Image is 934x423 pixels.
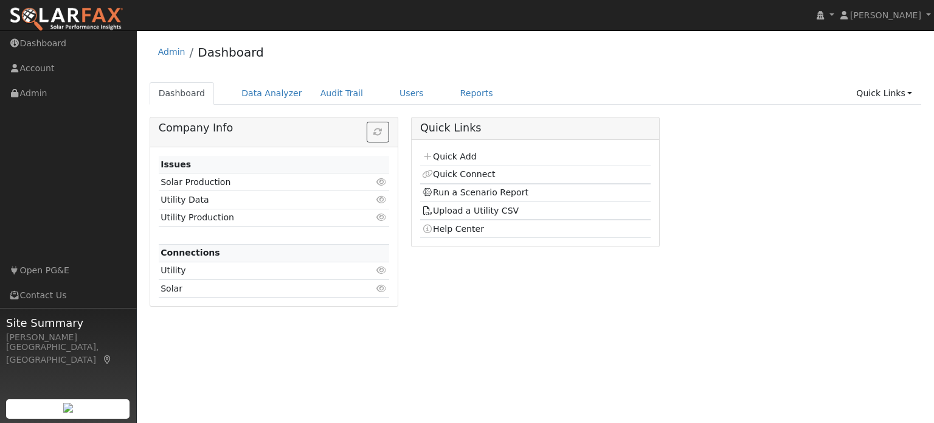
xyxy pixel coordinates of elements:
[161,159,191,169] strong: Issues
[6,341,130,366] div: [GEOGRAPHIC_DATA], [GEOGRAPHIC_DATA]
[420,122,651,135] h5: Quick Links
[376,266,387,274] i: Click to view
[422,152,476,161] a: Quick Add
[159,262,352,279] td: Utility
[376,195,387,204] i: Click to view
[422,169,495,179] a: Quick Connect
[159,191,352,209] td: Utility Data
[198,45,264,60] a: Dashboard
[451,82,502,105] a: Reports
[159,280,352,298] td: Solar
[390,82,433,105] a: Users
[376,213,387,222] i: Click to view
[161,248,220,257] strong: Connections
[847,82,921,105] a: Quick Links
[9,7,123,32] img: SolarFax
[422,187,528,197] a: Run a Scenario Report
[159,209,352,226] td: Utility Production
[311,82,372,105] a: Audit Trail
[422,224,484,234] a: Help Center
[159,122,389,135] h5: Company Info
[150,82,215,105] a: Dashboard
[850,10,921,20] span: [PERSON_NAME]
[158,47,185,57] a: Admin
[232,82,311,105] a: Data Analyzer
[102,355,113,365] a: Map
[422,206,519,215] a: Upload a Utility CSV
[63,403,73,413] img: retrieve
[376,284,387,293] i: Click to view
[6,315,130,331] span: Site Summary
[6,331,130,344] div: [PERSON_NAME]
[159,173,352,191] td: Solar Production
[376,178,387,186] i: Click to view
